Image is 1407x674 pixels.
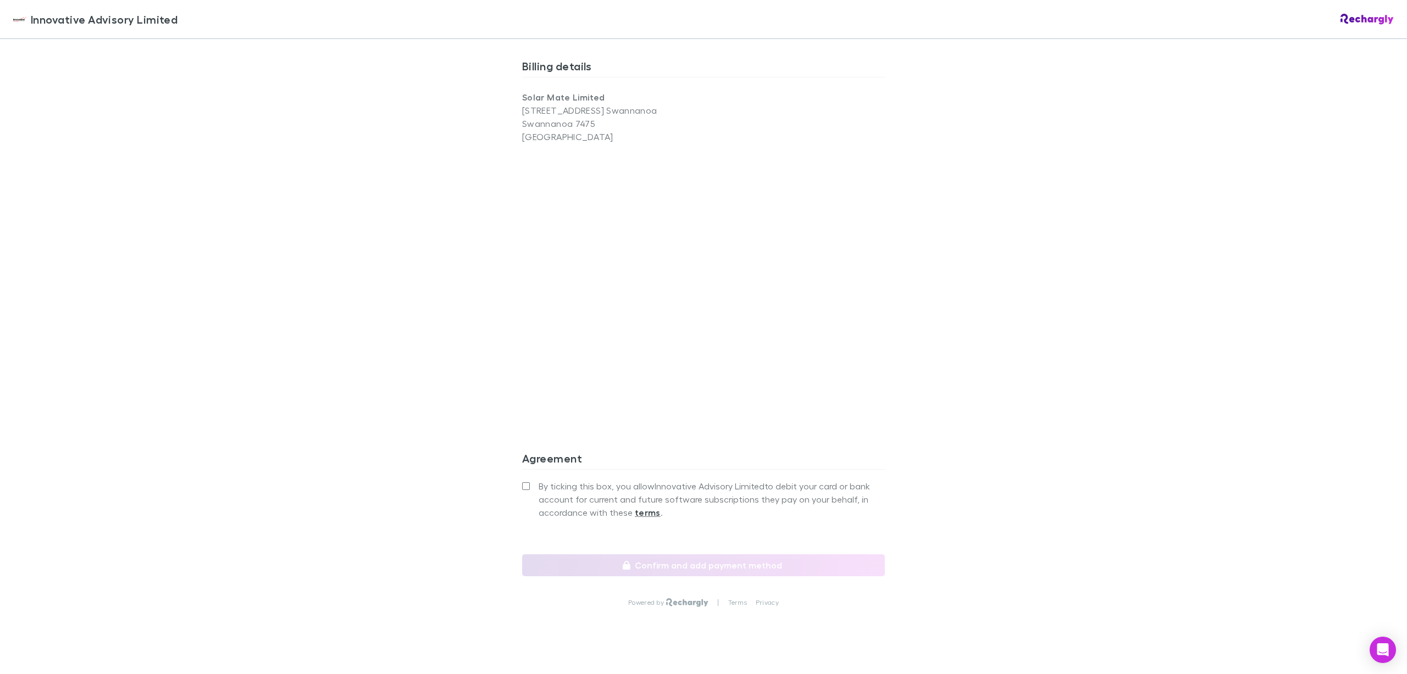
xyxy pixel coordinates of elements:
[1370,637,1396,663] div: Open Intercom Messenger
[520,150,887,401] iframe: Secure address input frame
[522,117,703,130] p: Swannanoa 7475
[522,452,885,469] h3: Agreement
[728,598,747,607] a: Terms
[522,91,703,104] p: Solar Mate Limited
[635,507,661,518] strong: terms
[522,130,703,143] p: [GEOGRAPHIC_DATA]
[13,13,26,26] img: Innovative Advisory Limited's Logo
[522,59,885,77] h3: Billing details
[717,598,719,607] p: |
[539,480,885,519] span: By ticking this box, you allow Innovative Advisory Limited to debit your card or bank account for...
[1340,14,1394,25] img: Rechargly Logo
[31,11,178,27] span: Innovative Advisory Limited
[522,104,703,117] p: [STREET_ADDRESS] Swannanoa
[756,598,779,607] a: Privacy
[628,598,666,607] p: Powered by
[522,554,885,576] button: Confirm and add payment method
[666,598,708,607] img: Rechargly Logo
